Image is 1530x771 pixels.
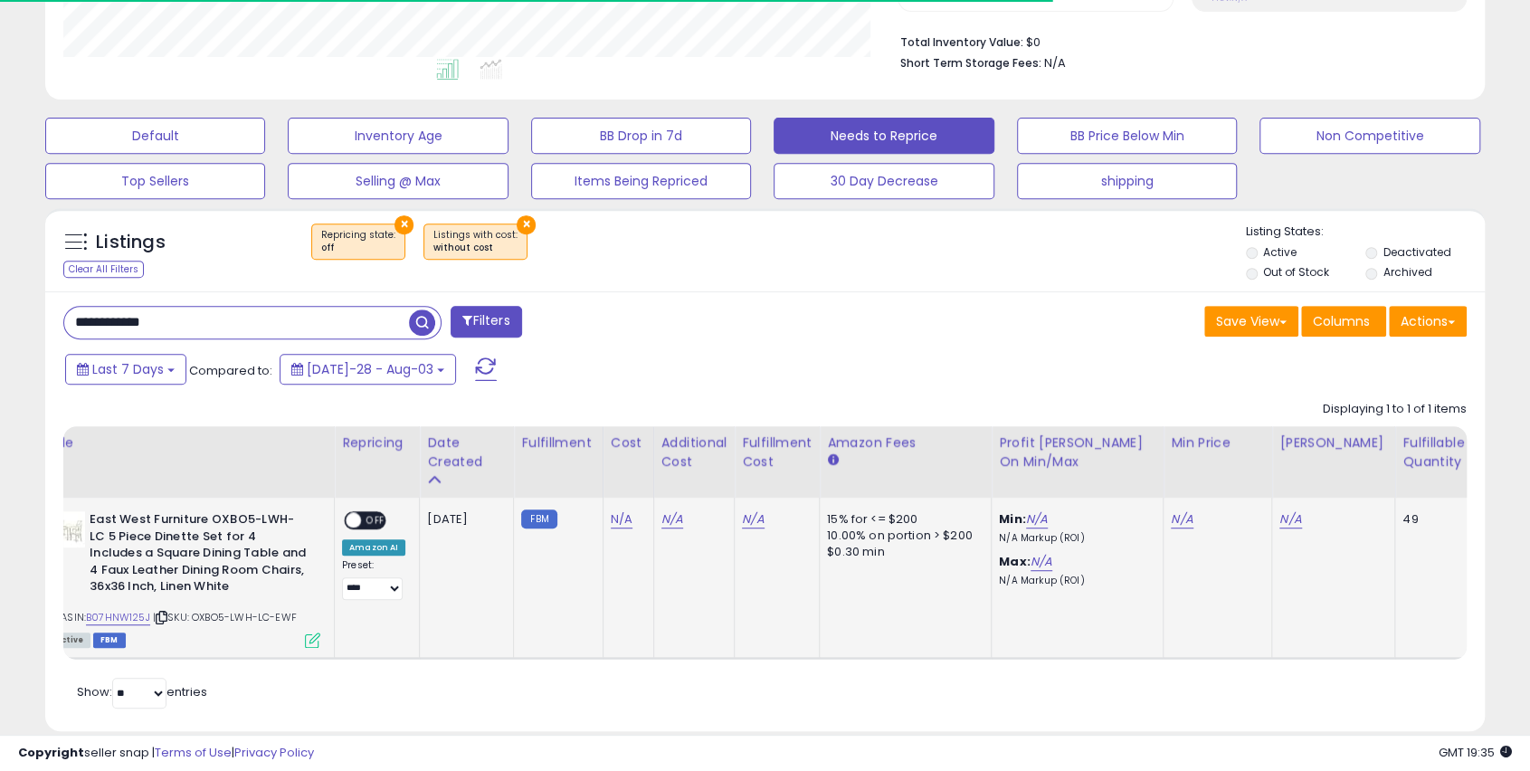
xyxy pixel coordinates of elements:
span: Repricing state : [321,228,395,255]
button: Last 7 Days [65,354,186,385]
button: Items Being Repriced [531,163,751,199]
button: [DATE]-28 - Aug-03 [280,354,456,385]
a: N/A [1031,553,1052,571]
b: Min: [999,510,1026,528]
div: Additional Cost [661,433,727,471]
a: N/A [1279,510,1301,528]
div: 10.00% on portion > $200 [827,528,977,544]
p: N/A Markup (ROI) [999,532,1149,545]
span: All listings currently available for purchase on Amazon [49,633,90,648]
div: $0.30 min [827,544,977,560]
button: Selling @ Max [288,163,508,199]
button: Default [45,118,265,154]
div: Amazon Fees [827,433,984,452]
a: N/A [1026,510,1048,528]
button: × [517,215,536,234]
span: Last 7 Days [92,360,164,378]
div: seller snap | | [18,745,314,762]
a: N/A [742,510,764,528]
label: Out of Stock [1263,264,1329,280]
button: Top Sellers [45,163,265,199]
small: FBM [521,509,556,528]
p: N/A Markup (ROI) [999,575,1149,587]
div: Date Created [427,433,506,471]
div: Amazon AI [342,539,405,556]
span: Columns [1313,312,1370,330]
div: Fulfillment Cost [742,433,812,471]
span: Compared to: [189,362,272,379]
div: Cost [611,433,646,452]
a: N/A [611,510,632,528]
label: Archived [1383,264,1432,280]
label: Active [1263,244,1297,260]
b: East West Furniture OXBO5-LWH-LC 5 Piece Dinette Set for 4 Includes a Square Dining Table and 4 F... [90,511,309,600]
strong: Copyright [18,744,84,761]
button: Non Competitive [1259,118,1479,154]
button: Columns [1301,306,1386,337]
div: Clear All Filters [63,261,144,278]
a: Privacy Policy [234,744,314,761]
button: Inventory Age [288,118,508,154]
img: 31H67lqxv8L._SL40_.jpg [49,511,85,547]
b: Max: [999,553,1031,570]
label: Deactivated [1383,244,1451,260]
div: [DATE] [427,511,499,528]
button: 30 Day Decrease [774,163,993,199]
span: FBM [93,633,126,648]
div: Fulfillable Quantity [1402,433,1465,471]
button: Save View [1204,306,1298,337]
div: Profit [PERSON_NAME] on Min/Max [999,433,1155,471]
div: Repricing [342,433,412,452]
span: 2025-08-11 19:35 GMT [1439,744,1512,761]
a: N/A [661,510,683,528]
button: BB Price Below Min [1017,118,1237,154]
button: Actions [1389,306,1467,337]
span: [DATE]-28 - Aug-03 [307,360,433,378]
h5: Listings [96,230,166,255]
div: Displaying 1 to 1 of 1 items [1323,401,1467,418]
div: off [321,242,395,254]
p: Listing States: [1246,224,1485,241]
span: Listings with cost : [433,228,518,255]
a: B07HNW125J [86,610,150,625]
button: × [394,215,413,234]
div: Min Price [1171,433,1264,452]
small: Amazon Fees. [827,452,838,469]
div: 15% for <= $200 [827,511,977,528]
div: 49 [1402,511,1459,528]
div: Title [44,433,327,452]
div: Fulfillment [521,433,594,452]
th: The percentage added to the cost of goods (COGS) that forms the calculator for Min & Max prices. [992,426,1164,498]
a: Terms of Use [155,744,232,761]
button: shipping [1017,163,1237,199]
a: N/A [1171,510,1193,528]
button: Needs to Reprice [774,118,993,154]
span: Show: entries [77,683,207,700]
div: without cost [433,242,518,254]
div: Preset: [342,559,405,600]
span: | SKU: OXBO5-LWH-LC-EWF [153,610,297,624]
span: OFF [361,513,390,528]
div: [PERSON_NAME] [1279,433,1387,452]
button: Filters [451,306,521,338]
button: BB Drop in 7d [531,118,751,154]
